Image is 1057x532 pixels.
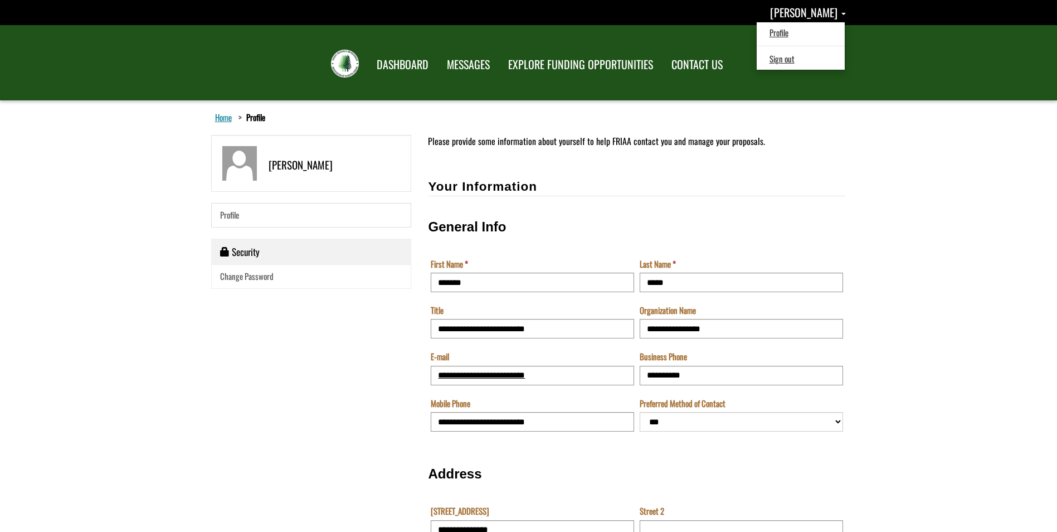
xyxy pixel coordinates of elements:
[428,180,537,194] span: Your Information
[758,51,845,66] a: Sign out
[640,351,687,362] label: Business Phone
[770,4,846,21] a: Candace Hewko
[431,351,449,362] label: E-mail
[428,208,846,444] fieldset: General Info
[236,112,265,123] li: Profile
[758,25,845,40] a: Profile
[213,110,234,124] a: Home
[220,270,274,282] span: Change Password
[431,273,634,292] input: First Name
[331,50,359,78] img: FRIAA Submissions Portal
[232,245,260,259] span: Security
[431,258,468,270] label: First Name
[640,505,664,517] label: Street 2
[663,51,731,79] a: CONTACT US
[428,467,846,481] h3: Address
[212,265,411,288] a: Change Password
[431,505,489,517] label: [STREET_ADDRESS]
[640,258,676,270] label: Last Name
[431,304,444,316] label: Title
[211,203,412,227] a: Profile
[500,51,661,79] a: EXPLORE FUNDING OPPORTUNITIES
[640,273,843,292] input: Last Name
[222,146,257,181] img: Candace Hewko graphic/image
[640,398,725,409] label: Preferred Method of Contact
[368,51,437,79] a: DASHBOARD
[220,209,239,221] span: Profile
[428,220,846,234] h3: General Info
[257,146,333,181] div: [PERSON_NAME]
[439,51,498,79] a: MESSAGES
[640,304,696,316] label: Organization Name
[367,47,731,79] nav: Main Navigation
[770,4,837,21] span: [PERSON_NAME]
[431,398,470,409] label: Mobile Phone
[428,135,846,148] p: Please provide some information about yourself to help FRIAA contact you and manage your proposals.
